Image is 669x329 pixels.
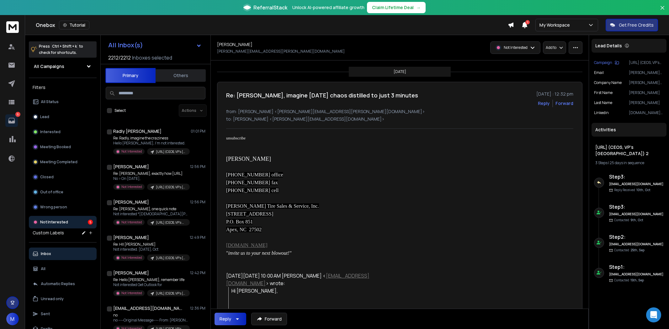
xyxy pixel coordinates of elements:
[228,250,292,256] i: invite us to your next blowout!"
[226,180,278,185] font: [PHONE_NUMBER] fax
[29,293,97,305] button: Unread only
[113,305,182,311] h1: [EMAIL_ADDRESS][DOMAIN_NAME]
[226,211,273,217] font: [STREET_ADDRESS]
[609,272,664,277] h6: [EMAIL_ADDRESS][DOMAIN_NAME]
[113,313,188,318] p: no
[215,313,246,325] button: Reply
[29,186,97,198] button: Out of office
[29,96,97,108] button: All Status
[105,68,156,83] button: Primary
[217,49,345,54] p: [PERSON_NAME][EMAIL_ADDRESS][PERSON_NAME][DOMAIN_NAME]
[594,110,609,115] p: Linkedin
[132,54,172,61] h3: Inboxes selected
[190,235,205,240] p: 12:49 PM
[29,278,97,290] button: Automatic Replies
[595,160,663,165] div: |
[609,203,664,211] h6: Step 3 :
[113,141,188,146] p: Hello [PERSON_NAME], I'm not interested.
[630,218,643,222] span: 9th, Oct
[226,116,573,122] p: to: [PERSON_NAME] <[PERSON_NAME][EMAIL_ADDRESS][DOMAIN_NAME]>
[29,248,97,260] button: Inbox
[40,175,54,180] p: Closed
[609,242,664,247] h6: [EMAIL_ADDRESS][DOMAIN_NAME]
[504,45,528,50] p: Not Interested
[394,69,406,74] p: [DATE]
[29,171,97,183] button: Closed
[251,313,287,325] button: Forward
[594,60,619,65] button: Campaign
[592,123,666,137] div: Activities
[629,90,664,95] p: [PERSON_NAME]
[29,126,97,138] button: Interested
[226,135,409,141] div: unsubscribe
[595,160,608,165] span: 3 Steps
[609,233,664,241] h6: Step 2 :
[39,43,83,56] p: Press to check for shortcuts.
[156,256,186,260] p: [URL] (CEOS, VP's [GEOGRAPHIC_DATA]) 7
[121,149,142,154] p: Not Interested
[59,21,89,29] button: Tutorial
[614,188,650,192] p: Reply Received
[113,136,188,141] p: Re: Radly, imagine the craziness
[226,272,409,287] div: [DATE][DATE] 10:00 AM [PERSON_NAME] < > wrote:
[609,263,664,271] h6: Step 1 :
[41,296,64,301] p: Unread only
[217,41,252,48] h1: [PERSON_NAME]
[629,110,664,115] p: [DOMAIN_NAME][URL][PERSON_NAME]
[226,156,271,162] font: [PERSON_NAME]
[29,201,97,213] button: Wrong person
[226,91,418,100] h1: Re: [PERSON_NAME], imagine [DATE] chaos distilled to just 3 minutes
[6,313,19,325] button: M
[108,54,131,61] span: 2212 / 2212
[367,2,426,13] button: Claim Lifetime Deal→
[190,164,205,169] p: 12:56 PM
[114,108,126,113] label: Select
[226,243,268,248] a: [DOMAIN_NAME]
[525,20,530,24] span: 1
[29,60,97,73] button: All Campaigns
[113,211,188,217] p: Not interested *[DEMOGRAPHIC_DATA][PERSON_NAME],
[594,80,622,85] p: Company Name
[606,19,658,31] button: Get Free Credits
[629,60,664,65] p: [URL] (CEOS, VP's [GEOGRAPHIC_DATA]) 2
[121,185,142,189] p: Not Interested
[253,4,287,11] span: ReferralStack
[40,220,68,225] p: Not Interested
[40,129,61,134] p: Interested
[29,111,97,123] button: Lead
[629,80,664,85] p: [PERSON_NAME] Tire Sales & Service
[226,250,228,256] font: "
[226,203,319,209] font: [PERSON_NAME] Tire Sales & Service, Inc.
[41,311,50,316] p: Sent
[40,114,49,119] p: Lead
[190,270,205,275] p: 12:42 PM
[113,242,188,247] p: Re: HII [PERSON_NAME]
[191,129,205,134] p: 01:01 PM
[113,176,188,181] p: No > On [DATE],
[555,100,573,107] div: Forward
[113,164,149,170] h1: [PERSON_NAME]
[292,4,364,11] p: Unlock AI-powered affiliate growth
[629,100,664,105] p: [PERSON_NAME]
[190,306,205,311] p: 12:36 PM
[29,263,97,275] button: All
[190,200,205,205] p: 12:56 PM
[33,230,64,236] h3: Custom Labels
[609,173,664,180] h6: Step 3 :
[113,199,149,205] h1: [PERSON_NAME]
[646,307,661,322] div: Open Intercom Messenger
[614,218,643,222] p: Contacted
[416,4,421,11] span: →
[539,22,572,28] p: My Workspace
[41,251,51,256] p: Inbox
[51,43,78,50] span: Ctrl + Shift + k
[29,216,97,228] button: Not Interested5
[594,90,613,95] p: First Name
[41,99,59,104] p: All Status
[29,156,97,168] button: Meeting Completed
[630,278,644,282] span: 15th, Sep
[629,70,664,75] p: [PERSON_NAME][EMAIL_ADDRESS][PERSON_NAME][DOMAIN_NAME]
[113,206,188,211] p: Re: [PERSON_NAME], one quick note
